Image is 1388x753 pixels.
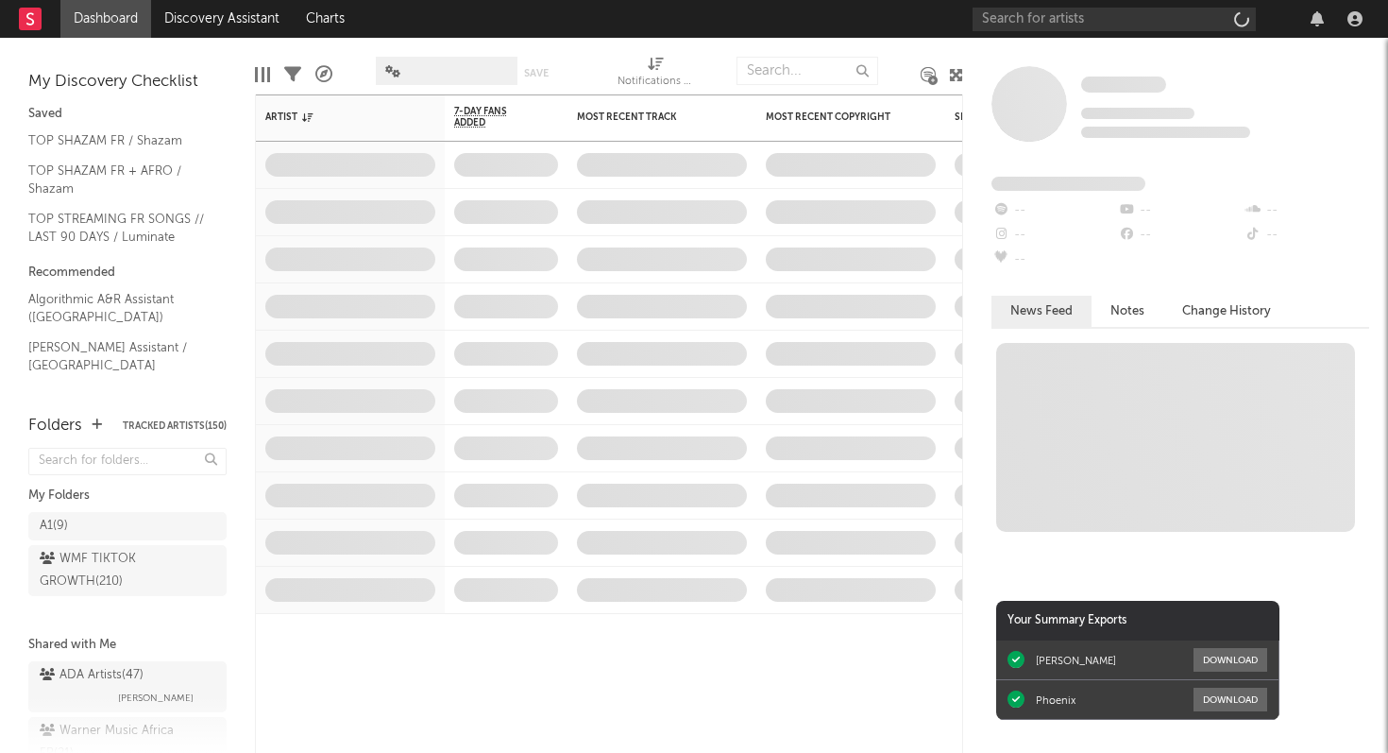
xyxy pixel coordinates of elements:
[618,47,693,102] div: Notifications (Artist)
[315,47,332,102] div: A&R Pipeline
[40,664,144,687] div: ADA Artists ( 47 )
[996,601,1279,641] div: Your Summary Exports
[524,68,549,78] button: Save
[28,545,227,596] a: WMF TIKTOK GROWTH(210)
[40,548,173,593] div: WMF TIKTOK GROWTH ( 210 )
[991,248,1117,272] div: --
[28,512,227,540] a: A1(9)
[1117,223,1243,248] div: --
[1244,198,1369,223] div: --
[28,262,227,284] div: Recommended
[1193,648,1267,672] button: Download
[736,57,878,85] input: Search...
[1244,223,1369,248] div: --
[28,103,227,126] div: Saved
[1081,127,1250,138] span: 0 fans last week
[28,634,227,657] div: Shared with Me
[577,111,719,123] div: Most Recent Track
[28,289,208,328] a: Algorithmic A&R Assistant ([GEOGRAPHIC_DATA])
[28,485,227,507] div: My Folders
[28,209,208,248] a: TOP STREAMING FR SONGS // LAST 90 DAYS / Luminate
[973,8,1256,31] input: Search for artists
[1092,296,1163,327] button: Notes
[991,198,1117,223] div: --
[1081,108,1194,119] span: Tracking Since: [DATE]
[123,421,227,431] button: Tracked Artists(150)
[265,111,407,123] div: Artist
[991,223,1117,248] div: --
[255,47,270,102] div: Edit Columns
[118,687,194,710] span: [PERSON_NAME]
[1081,76,1166,94] a: Some Artist
[1193,688,1267,711] button: Download
[991,177,1145,191] span: Fans Added by Platform
[28,448,227,475] input: Search for folders...
[991,296,1092,327] button: News Feed
[454,106,530,128] span: 7-Day Fans Added
[1036,693,1075,707] div: Phoenix
[1036,654,1116,667] div: [PERSON_NAME]
[28,71,227,94] div: My Discovery Checklist
[618,71,693,94] div: Notifications (Artist)
[28,661,227,712] a: ADA Artists(47)[PERSON_NAME]
[28,161,208,199] a: TOP SHAZAM FR + AFRO / Shazam
[1163,296,1290,327] button: Change History
[1117,198,1243,223] div: --
[40,515,68,538] div: A1 ( 9 )
[28,337,208,376] a: [PERSON_NAME] Assistant / [GEOGRAPHIC_DATA]
[284,47,301,102] div: Filters
[766,111,907,123] div: Most Recent Copyright
[28,415,82,437] div: Folders
[955,111,1096,123] div: Spotify Monthly Listeners
[1081,77,1166,93] span: Some Artist
[28,130,208,151] a: TOP SHAZAM FR / Shazam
